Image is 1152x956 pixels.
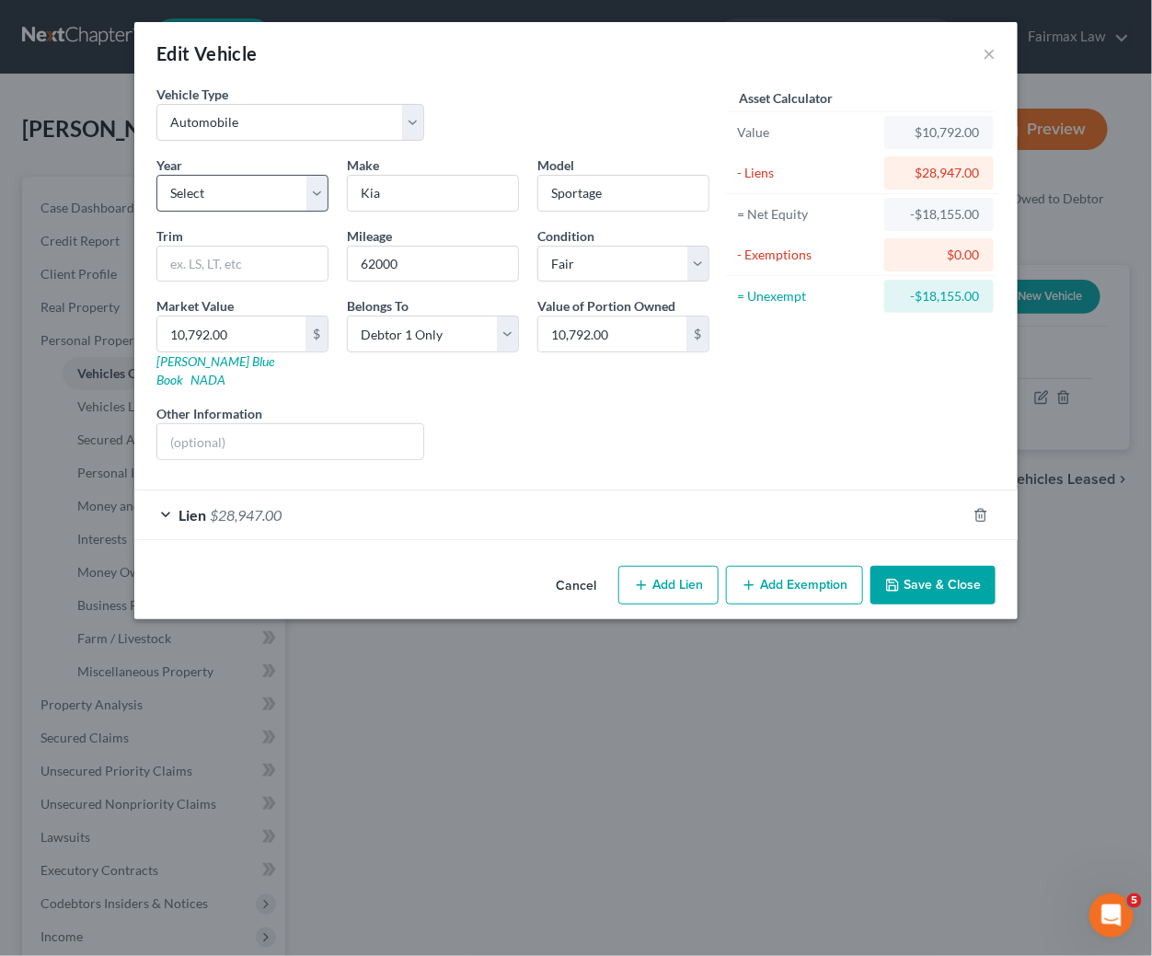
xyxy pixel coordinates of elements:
[156,226,183,246] label: Trim
[899,205,979,224] div: -$18,155.00
[348,176,518,211] input: ex. Nissan
[347,157,379,173] span: Make
[983,42,996,64] button: ×
[737,164,876,182] div: - Liens
[737,287,876,305] div: = Unexempt
[726,566,863,605] button: Add Exemption
[538,317,686,351] input: 0.00
[899,287,979,305] div: -$18,155.00
[348,247,518,282] input: --
[156,404,262,423] label: Other Information
[210,506,282,524] span: $28,947.00
[156,85,228,104] label: Vehicle Type
[538,176,708,211] input: ex. Altima
[686,317,708,351] div: $
[1127,893,1142,908] span: 5
[537,296,675,316] label: Value of Portion Owned
[156,155,182,175] label: Year
[541,568,611,605] button: Cancel
[347,226,392,246] label: Mileage
[739,88,833,108] label: Asset Calculator
[737,246,876,264] div: - Exemptions
[157,424,423,459] input: (optional)
[737,205,876,224] div: = Net Equity
[870,566,996,605] button: Save & Close
[537,226,594,246] label: Condition
[899,164,979,182] div: $28,947.00
[179,506,206,524] span: Lien
[157,247,328,282] input: ex. LS, LT, etc
[190,372,225,387] a: NADA
[347,298,409,314] span: Belongs To
[899,246,979,264] div: $0.00
[305,317,328,351] div: $
[737,123,876,142] div: Value
[1089,893,1134,938] iframe: Intercom live chat
[157,317,305,351] input: 0.00
[156,40,258,66] div: Edit Vehicle
[156,296,234,316] label: Market Value
[156,353,274,387] a: [PERSON_NAME] Blue Book
[899,123,979,142] div: $10,792.00
[618,566,719,605] button: Add Lien
[537,155,574,175] label: Model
